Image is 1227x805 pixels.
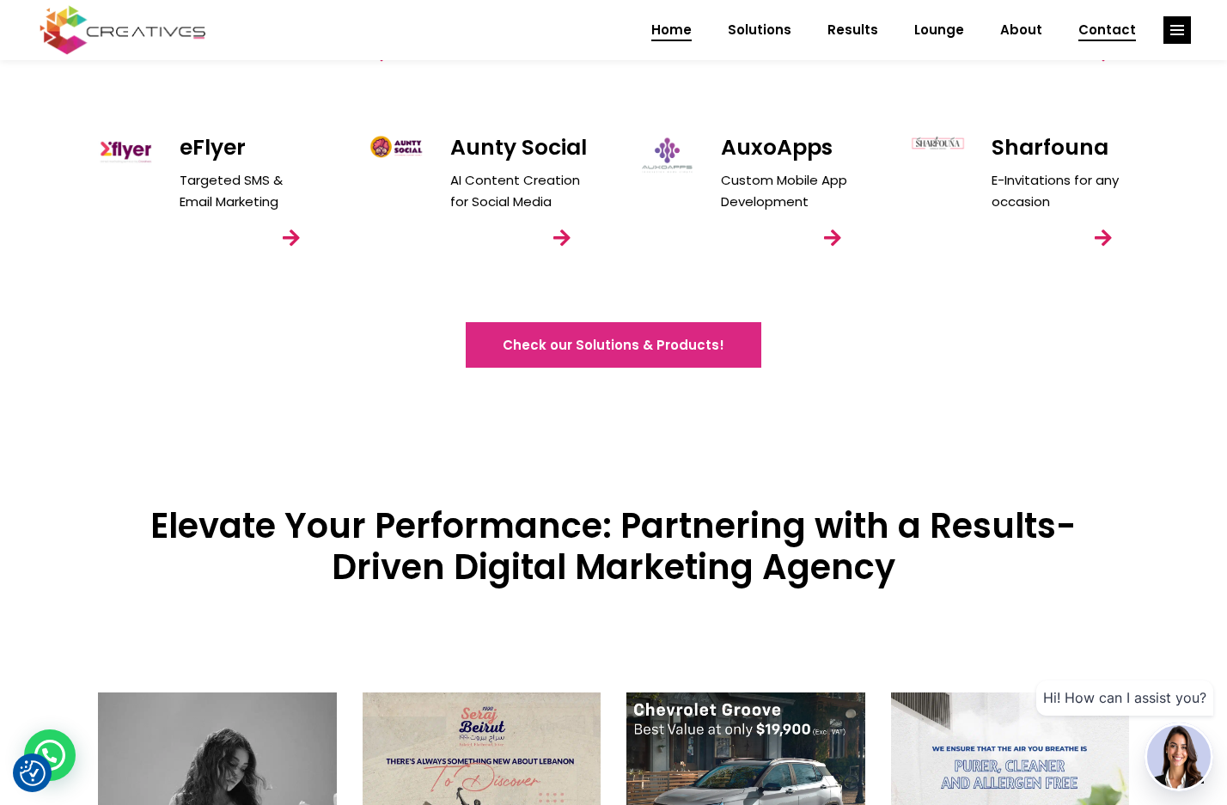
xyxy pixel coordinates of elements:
p: Custom Mobile App Development [721,169,858,212]
img: Creatives | Home [369,135,424,159]
span: Check our Solutions & Products! [503,336,724,354]
p: E-Invitations for any occasion [992,169,1129,212]
a: eFlyer [180,132,246,162]
span: Contact [1078,8,1136,52]
span: About [1000,8,1042,52]
button: Consent Preferences [20,760,46,786]
p: AI Content Creation for Social Media [450,169,588,212]
a: Lounge [896,8,982,52]
img: Creatives [36,3,210,57]
a: Results [809,8,896,52]
img: Creatives | Home [910,135,966,150]
a: Sharfouna [992,132,1108,162]
a: Aunty Social [450,132,587,162]
a: link [809,214,857,262]
a: Solutions [710,8,809,52]
a: Home [633,8,710,52]
p: Targeted SMS & Email Marketing [180,169,317,212]
a: About [982,8,1060,52]
a: link [538,214,586,262]
img: agent [1147,725,1211,789]
img: Creatives | Home [639,135,695,175]
h3: Elevate Your Performance: Partnering with a Results-Driven Digital Marketing Agency [98,505,1129,588]
span: Results [827,8,878,52]
a: Check our Solutions & Products! [466,322,761,368]
span: Home [651,8,692,52]
span: Solutions [728,8,791,52]
a: AuxoApps [721,132,833,162]
a: link [1079,214,1127,262]
a: link [1163,16,1191,44]
a: Contact [1060,8,1154,52]
a: link [267,214,315,262]
div: Hi! How can I assist you? [1036,680,1213,716]
img: Creatives | Home [98,135,154,168]
span: Lounge [914,8,964,52]
img: Revisit consent button [20,760,46,786]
